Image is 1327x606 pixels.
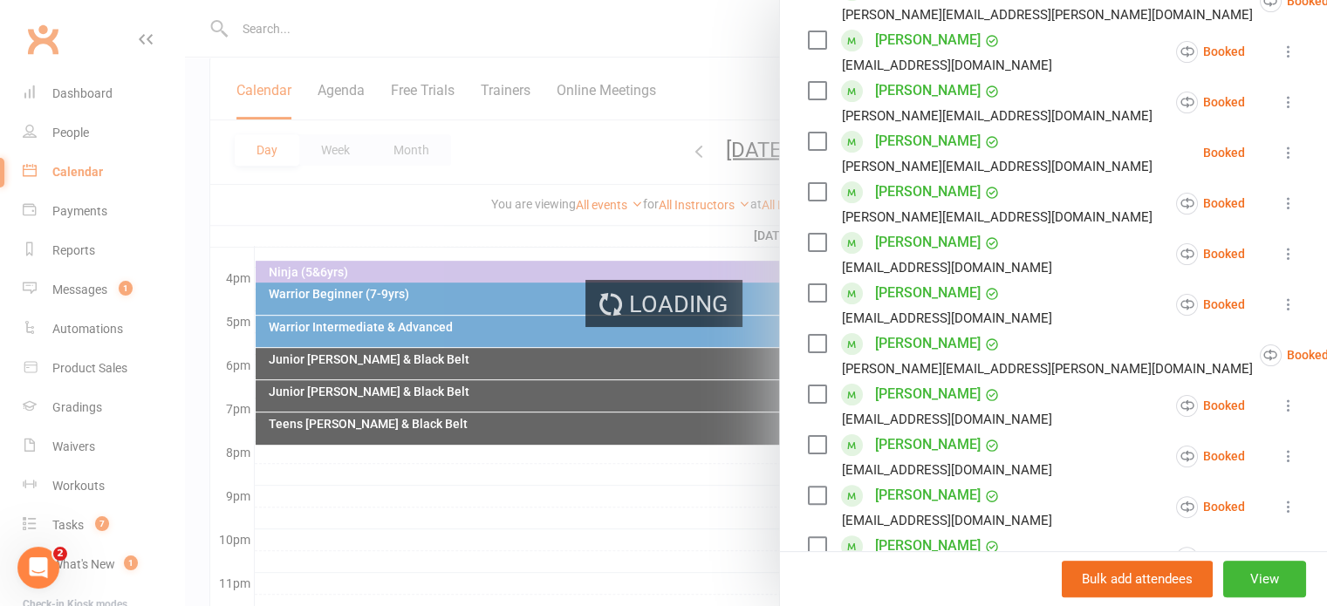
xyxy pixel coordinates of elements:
[875,431,981,459] a: [PERSON_NAME]
[1062,561,1213,597] button: Bulk add attendees
[53,547,67,561] span: 2
[842,206,1153,228] div: [PERSON_NAME][EMAIL_ADDRESS][DOMAIN_NAME]
[875,330,981,357] a: [PERSON_NAME]
[1176,496,1245,518] div: Booked
[842,54,1052,77] div: [EMAIL_ADDRESS][DOMAIN_NAME]
[875,178,981,206] a: [PERSON_NAME]
[17,547,59,589] iframe: Intercom live chat
[1223,561,1306,597] button: View
[875,532,981,560] a: [PERSON_NAME]
[1176,243,1245,265] div: Booked
[1176,41,1245,63] div: Booked
[1176,395,1245,417] div: Booked
[842,509,1052,532] div: [EMAIL_ADDRESS][DOMAIN_NAME]
[842,155,1153,178] div: [PERSON_NAME][EMAIL_ADDRESS][DOMAIN_NAME]
[1176,193,1245,214] div: Booked
[842,408,1052,431] div: [EMAIL_ADDRESS][DOMAIN_NAME]
[875,77,981,105] a: [PERSON_NAME]
[1176,294,1245,316] div: Booked
[842,307,1052,330] div: [EMAIL_ADDRESS][DOMAIN_NAME]
[875,279,981,307] a: [PERSON_NAME]
[842,256,1052,279] div: [EMAIL_ADDRESS][DOMAIN_NAME]
[842,3,1253,26] div: [PERSON_NAME][EMAIL_ADDRESS][PERSON_NAME][DOMAIN_NAME]
[1176,92,1245,113] div: Booked
[1176,446,1245,467] div: Booked
[875,481,981,509] a: [PERSON_NAME]
[1203,146,1245,159] div: Booked
[875,380,981,408] a: [PERSON_NAME]
[875,228,981,256] a: [PERSON_NAME]
[842,105,1153,127] div: [PERSON_NAME][EMAIL_ADDRESS][DOMAIN_NAME]
[875,26,981,54] a: [PERSON_NAME]
[842,459,1052,481] div: [EMAIL_ADDRESS][DOMAIN_NAME]
[842,357,1253,380] div: [PERSON_NAME][EMAIL_ADDRESS][PERSON_NAME][DOMAIN_NAME]
[1176,547,1245,569] div: Booked
[875,127,981,155] a: [PERSON_NAME]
